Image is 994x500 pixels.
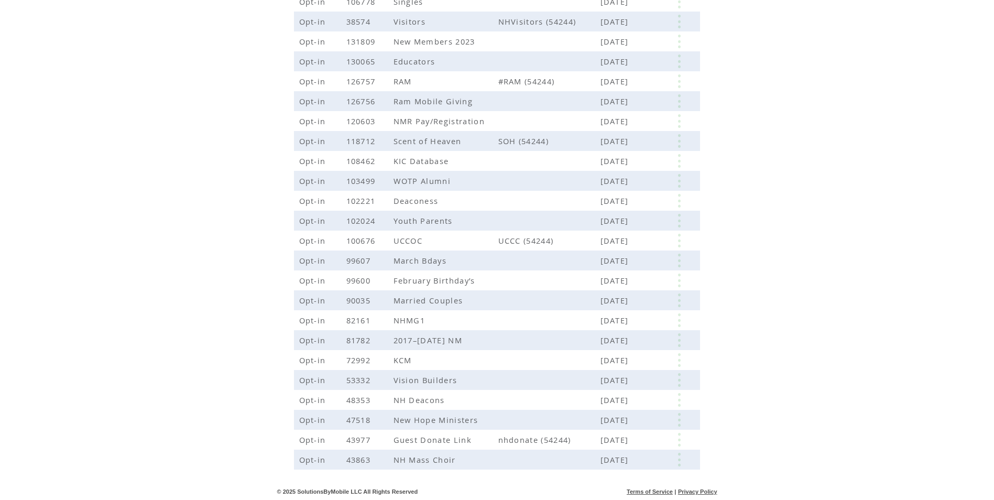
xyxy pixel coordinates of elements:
[394,76,414,86] span: RAM
[394,395,447,405] span: NH Deacons
[346,434,374,445] span: 43977
[394,235,425,246] span: UCCOC
[600,215,631,226] span: [DATE]
[346,355,374,365] span: 72992
[277,488,418,495] span: © 2025 SolutionsByMobile LLC All Rights Reserved
[600,255,631,266] span: [DATE]
[299,415,329,425] span: Opt-in
[299,195,329,206] span: Opt-in
[346,255,374,266] span: 99607
[346,116,378,126] span: 120603
[600,16,631,27] span: [DATE]
[394,215,455,226] span: Youth Parents
[299,16,329,27] span: Opt-in
[600,275,631,286] span: [DATE]
[346,215,378,226] span: 102024
[299,295,329,306] span: Opt-in
[600,56,631,67] span: [DATE]
[600,76,631,86] span: [DATE]
[346,176,378,186] span: 103499
[627,488,673,495] a: Terms of Service
[299,375,329,385] span: Opt-in
[600,315,631,325] span: [DATE]
[394,255,450,266] span: March Bdays
[299,454,329,465] span: Opt-in
[394,454,458,465] span: NH Mass Choir
[346,136,378,146] span: 118712
[299,116,329,126] span: Opt-in
[394,315,428,325] span: NHMG1
[600,454,631,465] span: [DATE]
[346,195,378,206] span: 102221
[674,488,676,495] span: |
[346,56,378,67] span: 130065
[600,136,631,146] span: [DATE]
[299,215,329,226] span: Opt-in
[498,76,600,86] span: #RAM (54244)
[346,16,374,27] span: 38574
[299,434,329,445] span: Opt-in
[394,96,476,106] span: Ram Mobile Giving
[600,96,631,106] span: [DATE]
[346,76,378,86] span: 126757
[498,235,600,246] span: UCCC (54244)
[346,375,374,385] span: 53332
[299,355,329,365] span: Opt-in
[299,335,329,345] span: Opt-in
[394,136,464,146] span: Scent of Heaven
[346,235,378,246] span: 100676
[299,176,329,186] span: Opt-in
[299,275,329,286] span: Opt-in
[678,488,717,495] a: Privacy Policy
[346,335,374,345] span: 81782
[600,395,631,405] span: [DATE]
[600,36,631,47] span: [DATE]
[346,395,374,405] span: 48353
[346,315,374,325] span: 82161
[394,295,466,306] span: Married Couples
[346,275,374,286] span: 99600
[299,255,329,266] span: Opt-in
[600,415,631,425] span: [DATE]
[600,116,631,126] span: [DATE]
[394,16,429,27] span: Visitors
[394,275,478,286] span: February Birthday’s
[394,434,475,445] span: Guest Donate Link
[600,375,631,385] span: [DATE]
[600,335,631,345] span: [DATE]
[600,156,631,166] span: [DATE]
[394,415,481,425] span: New Hope Ministers
[346,96,378,106] span: 126756
[299,235,329,246] span: Opt-in
[394,36,478,47] span: New Members 2023
[394,335,465,345] span: 2017–[DATE] NM
[299,96,329,106] span: Opt-in
[600,176,631,186] span: [DATE]
[600,355,631,365] span: [DATE]
[498,16,600,27] span: NHVisitors (54244)
[394,176,454,186] span: WOTP Alumni
[299,76,329,86] span: Opt-in
[299,36,329,47] span: Opt-in
[600,235,631,246] span: [DATE]
[299,56,329,67] span: Opt-in
[394,355,414,365] span: KCM
[299,156,329,166] span: Opt-in
[299,315,329,325] span: Opt-in
[600,195,631,206] span: [DATE]
[600,434,631,445] span: [DATE]
[346,295,374,306] span: 90035
[498,136,600,146] span: SOH (54244)
[394,156,452,166] span: KIC Database
[346,454,374,465] span: 43863
[600,295,631,306] span: [DATE]
[346,415,374,425] span: 47518
[299,395,329,405] span: Opt-in
[394,56,438,67] span: Educators
[394,116,488,126] span: NMR Pay/Registration
[299,136,329,146] span: Opt-in
[394,375,460,385] span: Vision Builders
[346,36,378,47] span: 131809
[498,434,600,445] span: nhdonate (54244)
[346,156,378,166] span: 108462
